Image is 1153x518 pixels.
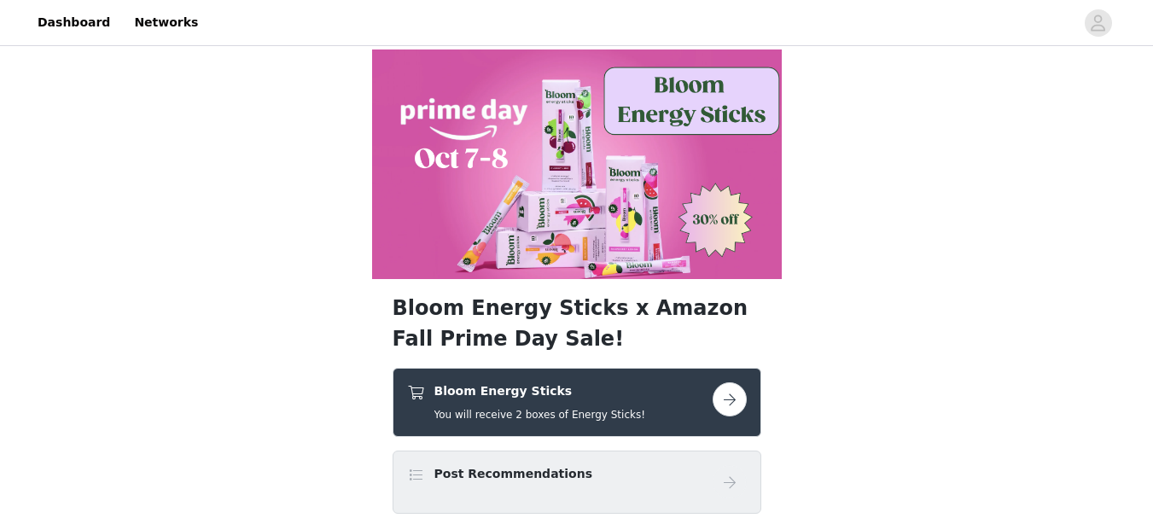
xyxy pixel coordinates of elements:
h1: Bloom Energy Sticks x Amazon Fall Prime Day Sale! [393,293,761,354]
img: campaign image [372,49,782,279]
a: Networks [124,3,208,42]
div: Bloom Energy Sticks [393,368,761,437]
div: avatar [1090,9,1106,37]
h5: You will receive 2 boxes of Energy Sticks! [434,407,646,422]
div: Post Recommendations [393,451,761,514]
h4: Post Recommendations [434,465,593,483]
a: Dashboard [27,3,120,42]
h4: Bloom Energy Sticks [434,382,646,400]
